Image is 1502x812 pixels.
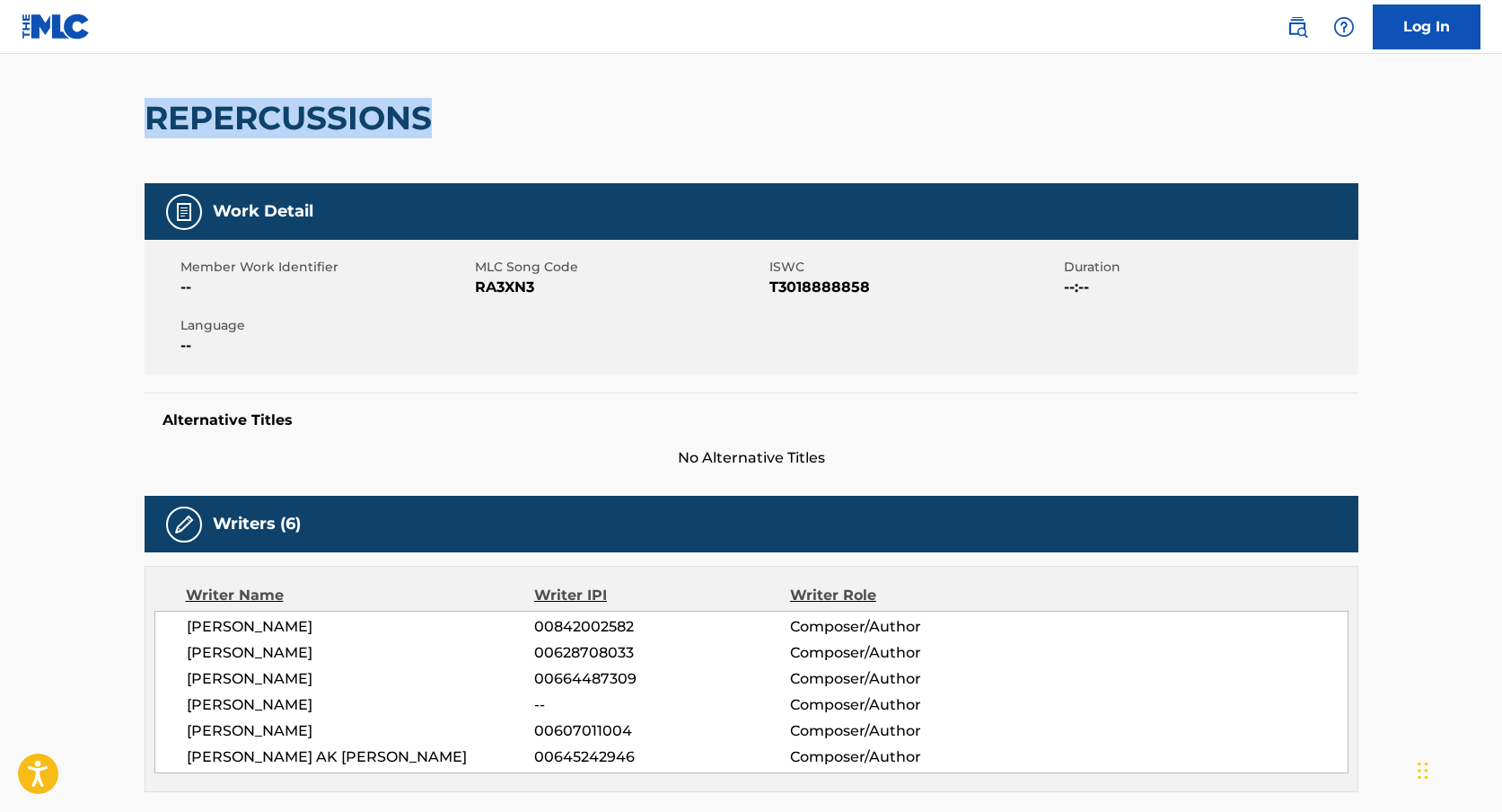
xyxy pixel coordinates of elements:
[790,668,1023,690] span: Composer/Author
[173,514,195,535] img: Writers
[1373,4,1480,49] a: Log In
[187,720,535,742] span: [PERSON_NAME]
[180,277,470,298] span: --
[187,668,535,690] span: [PERSON_NAME]
[145,447,1358,469] span: No Alternative Titles
[22,13,91,40] img: MLC Logo
[790,694,1023,716] span: Composer/Author
[187,694,535,716] span: [PERSON_NAME]
[534,668,789,690] span: 00664487309
[1064,277,1354,298] span: --:--
[180,258,470,277] span: Member Work Identifier
[790,585,1023,606] div: Writer Role
[790,746,1023,768] span: Composer/Author
[1287,16,1308,38] img: search
[1326,9,1362,45] div: Help
[475,277,765,298] span: RA3XN3
[173,201,195,223] img: Work Detail
[180,316,470,335] span: Language
[534,720,789,742] span: 00607011004
[1333,16,1355,38] img: help
[790,720,1023,742] span: Composer/Author
[1279,9,1315,45] a: Public Search
[534,585,790,606] div: Writer IPI
[534,746,789,768] span: 00645242946
[1412,726,1502,812] iframe: Chat Widget
[187,642,535,664] span: [PERSON_NAME]
[1418,744,1428,798] div: Drag
[145,98,441,138] h2: REPERCUSSIONS
[769,258,1059,277] span: ISWC
[162,411,1340,429] h5: Alternative Titles
[1064,258,1354,277] span: Duration
[187,746,535,768] span: [PERSON_NAME] AK [PERSON_NAME]
[534,616,789,638] span: 00842002582
[769,277,1059,298] span: T3018888858
[180,335,470,357] span: --
[790,616,1023,638] span: Composer/Author
[213,201,313,222] h5: Work Detail
[534,642,789,664] span: 00628708033
[790,642,1023,664] span: Composer/Author
[187,616,535,638] span: [PERSON_NAME]
[213,514,301,534] h5: Writers (6)
[534,694,789,716] span: --
[186,585,535,606] div: Writer Name
[475,258,765,277] span: MLC Song Code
